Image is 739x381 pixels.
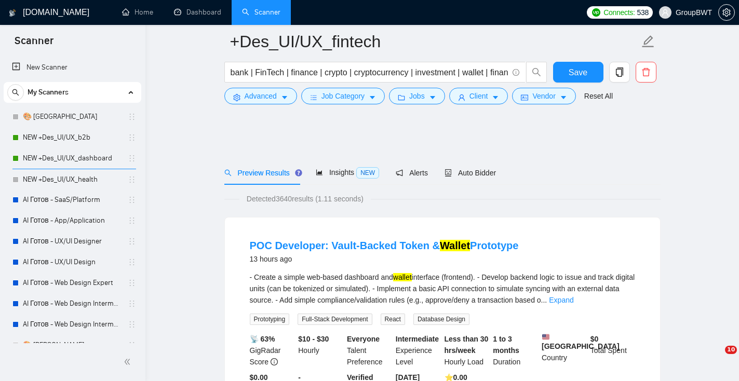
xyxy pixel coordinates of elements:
[381,314,405,325] span: React
[553,62,603,83] button: Save
[310,93,317,101] span: bars
[592,8,600,17] img: upwork-logo.png
[542,333,549,341] img: 🇺🇸
[294,168,303,178] div: Tooltip anchor
[128,279,136,287] span: holder
[23,148,122,169] a: NEW +Des_UI/UX_dashboard
[491,333,540,368] div: Duration
[128,133,136,142] span: holder
[12,57,133,78] a: New Scanner
[281,93,288,101] span: caret-down
[128,175,136,184] span: holder
[429,93,436,101] span: caret-down
[513,69,519,76] span: info-circle
[396,335,439,343] b: Intermediate
[569,66,587,79] span: Save
[250,253,519,265] div: 13 hours ago
[8,89,23,96] span: search
[224,169,299,177] span: Preview Results
[23,335,122,356] a: 🎨 [PERSON_NAME]
[23,127,122,148] a: NEW +Des_UI/UX_b2b
[250,240,519,251] a: POC Developer: Vault-Backed Token &WalletPrototype
[458,93,465,101] span: user
[636,62,656,83] button: delete
[271,358,278,365] span: info-circle
[128,237,136,246] span: holder
[394,333,442,368] div: Experience Level
[6,33,62,55] span: Scanner
[532,90,555,102] span: Vendor
[393,273,412,281] mark: wallet
[296,333,345,368] div: Hourly
[128,154,136,162] span: holder
[23,189,122,210] a: AI Готов - SaaS/Platform
[413,314,469,325] span: Database Design
[128,341,136,349] span: holder
[122,8,153,17] a: homeHome
[23,252,122,273] a: AI Готов - UX/UI Design
[610,67,629,77] span: copy
[233,93,240,101] span: setting
[298,335,329,343] b: $10 - $30
[542,333,620,350] b: [GEOGRAPHIC_DATA]
[124,357,134,367] span: double-left
[128,258,136,266] span: holder
[128,113,136,121] span: holder
[316,168,379,176] span: Insights
[445,169,452,176] span: robot
[23,273,122,293] a: AI Готов - Web Design Expert
[704,346,729,371] iframe: Intercom live chat
[242,8,280,17] a: searchScanner
[469,90,488,102] span: Client
[4,57,141,78] li: New Scanner
[725,346,737,354] span: 10
[250,271,635,306] div: - Create a simple web-based dashboard and interface (frontend). - Develop backend logic to issue ...
[512,88,575,104] button: idcardVendorcaret-down
[540,333,588,368] div: Country
[356,167,379,179] span: NEW
[345,333,394,368] div: Talent Preference
[23,314,122,335] a: AI Готов - Web Design Intermediate минус Development
[396,169,403,176] span: notification
[128,216,136,225] span: holder
[224,169,232,176] span: search
[493,335,519,355] b: 1 to 3 months
[28,82,69,103] span: My Scanners
[440,240,470,251] mark: Wallet
[231,66,508,79] input: Search Freelance Jobs...
[541,296,547,304] span: ...
[609,62,630,83] button: copy
[301,88,385,104] button: barsJob Categorycaret-down
[527,67,546,77] span: search
[128,196,136,204] span: holder
[492,93,499,101] span: caret-down
[321,90,365,102] span: Job Category
[230,29,639,55] input: Scanner name...
[316,169,323,176] span: area-chart
[128,320,136,329] span: holder
[641,35,655,48] span: edit
[250,335,275,343] b: 📡 63%
[239,193,371,205] span: Detected 3640 results (1.11 seconds)
[603,7,635,18] span: Connects:
[409,90,425,102] span: Jobs
[248,333,297,368] div: GigRadar Score
[637,7,649,18] span: 538
[245,90,277,102] span: Advanced
[445,169,496,177] span: Auto Bidder
[389,88,445,104] button: folderJobscaret-down
[526,62,547,83] button: search
[298,314,372,325] span: Full-Stack Development
[718,8,735,17] a: setting
[662,9,669,16] span: user
[718,4,735,21] button: setting
[442,333,491,368] div: Hourly Load
[636,67,656,77] span: delete
[369,93,376,101] span: caret-down
[449,88,508,104] button: userClientcaret-down
[174,8,221,17] a: dashboardDashboard
[250,314,290,325] span: Prototyping
[9,5,16,21] img: logo
[7,84,24,101] button: search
